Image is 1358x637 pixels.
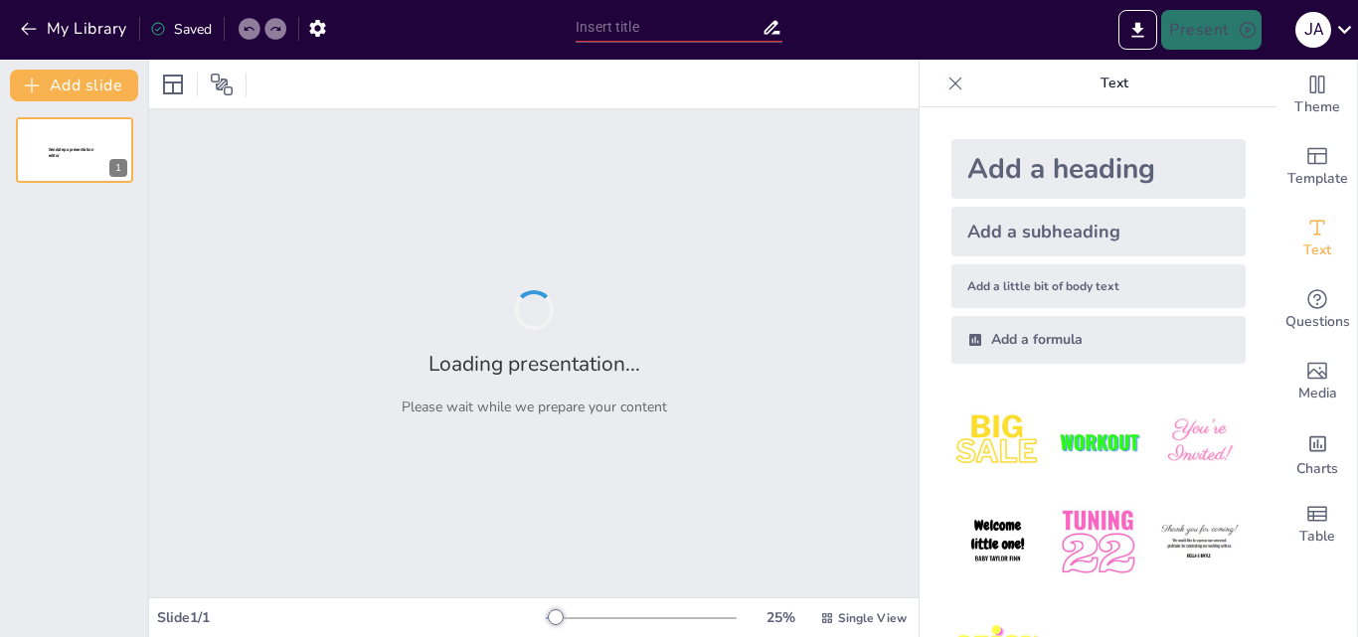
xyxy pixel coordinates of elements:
p: Please wait while we prepare your content [402,398,667,416]
button: Export to PowerPoint [1118,10,1157,50]
input: Insert title [576,13,762,42]
img: 1.jpeg [951,396,1044,488]
img: 6.jpeg [1153,496,1246,588]
span: Text [1303,239,1331,261]
span: Theme [1294,96,1340,118]
div: Slide 1 / 1 [157,608,546,627]
p: Text [971,60,1258,107]
span: Table [1299,526,1335,548]
button: j a [1295,10,1331,50]
div: 25 % [757,608,804,627]
span: Position [210,73,234,96]
button: My Library [15,13,135,45]
div: Add a subheading [951,207,1246,256]
h2: Loading presentation... [428,350,640,378]
div: Add images, graphics, shapes or video [1277,346,1357,417]
div: Saved [150,20,212,39]
img: 3.jpeg [1153,396,1246,488]
button: Present [1161,10,1261,50]
button: Add slide [10,70,138,101]
div: Layout [157,69,189,100]
img: 2.jpeg [1052,396,1144,488]
div: 1 [109,159,127,177]
div: j a [1295,12,1331,48]
span: Media [1298,383,1337,404]
span: Template [1287,168,1348,190]
span: Questions [1285,311,1350,333]
div: Add a little bit of body text [951,264,1246,308]
span: Single View [838,610,907,626]
span: Sendsteps presentation editor [49,147,93,158]
div: Add a heading [951,139,1246,199]
img: 5.jpeg [1052,496,1144,588]
div: Add a table [1277,489,1357,560]
div: Add text boxes [1277,203,1357,274]
div: Add charts and graphs [1277,417,1357,489]
div: Add a formula [951,316,1246,364]
img: 4.jpeg [951,496,1044,588]
span: Charts [1296,458,1338,480]
div: 1 [16,117,133,183]
div: Get real-time input from your audience [1277,274,1357,346]
div: Change the overall theme [1277,60,1357,131]
div: Add ready made slides [1277,131,1357,203]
